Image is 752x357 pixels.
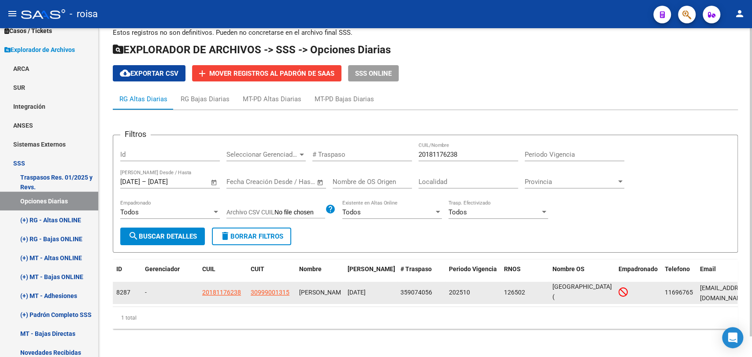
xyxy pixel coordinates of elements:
[128,231,139,241] mat-icon: search
[504,289,525,296] span: 126502
[247,260,296,289] datatable-header-cell: CUIT
[251,265,264,272] span: CUIT
[342,208,361,216] span: Todos
[7,8,18,19] mat-icon: menu
[400,289,432,296] span: 359074056
[696,260,745,289] datatable-header-cell: Email
[500,260,549,289] datatable-header-cell: RNOS
[212,228,291,245] button: Borrar Filtros
[199,260,247,289] datatable-header-cell: CUIL
[120,128,151,140] h3: Filtros
[615,260,661,289] datatable-header-cell: Empadronado
[141,260,199,289] datatable-header-cell: Gerenciador
[355,70,392,77] span: SSS ONLINE
[202,265,215,272] span: CUIL
[400,265,432,272] span: # Traspaso
[209,177,219,188] button: Open calendar
[202,289,241,296] span: 20181176238
[116,289,130,296] span: 8287
[145,265,180,272] span: Gerenciador
[445,260,500,289] datatable-header-cell: Periodo Vigencia
[315,94,374,104] div: MT-PD Bajas Diarias
[70,4,98,24] span: - roisa
[142,178,146,186] span: –
[552,265,585,272] span: Nombre OS
[226,209,274,216] span: Archivo CSV CUIL
[226,151,298,158] span: Seleccionar Gerenciador
[148,178,191,186] input: Fecha fin
[220,231,230,241] mat-icon: delete
[274,209,325,217] input: Archivo CSV CUIL
[619,265,658,272] span: Empadronado
[113,28,738,37] p: Estos registros no son definitivos. Pueden no concretarse en el archivo final SSS.
[348,287,393,298] div: [DATE]
[4,26,52,36] span: Casos / Tickets
[116,265,122,272] span: ID
[270,178,313,186] input: Fecha fin
[4,45,75,55] span: Explorador de Archivos
[448,208,467,216] span: Todos
[734,8,745,19] mat-icon: person
[145,289,147,296] span: -
[449,265,497,272] span: Periodo Vigencia
[296,260,344,289] datatable-header-cell: Nombre
[344,260,397,289] datatable-header-cell: Fecha Traspaso
[120,68,130,78] mat-icon: cloud_download
[700,265,716,272] span: Email
[348,65,399,81] button: SSS ONLINE
[220,232,283,240] span: Borrar Filtros
[120,208,139,216] span: Todos
[243,94,301,104] div: MT-PD Altas Diarias
[661,260,696,289] datatable-header-cell: Telefono
[113,260,141,289] datatable-header-cell: ID
[181,94,230,104] div: RG Bajas Diarias
[113,44,391,56] span: EXPLORADOR DE ARCHIVOS -> SSS -> Opciones Diarias
[665,289,700,296] span: 1169676593
[700,284,751,302] span: SANDOVALLUISR@administracionargentina.com
[525,178,616,186] span: Provincia
[251,289,289,296] span: 30999001315
[722,327,743,348] div: Open Intercom Messenger
[113,65,185,81] button: Exportar CSV
[128,232,197,240] span: Buscar Detalles
[549,260,615,289] datatable-header-cell: Nombre OS
[325,204,336,214] mat-icon: help
[119,94,167,104] div: RG Altas Diarias
[120,228,205,245] button: Buscar Detalles
[197,68,207,79] mat-icon: add
[315,177,326,188] button: Open calendar
[665,265,690,272] span: Telefono
[120,70,178,77] span: Exportar CSV
[449,289,470,296] span: 202510
[348,265,395,272] span: [PERSON_NAME]
[299,265,322,272] span: Nombre
[113,307,738,329] div: 1 total
[226,178,262,186] input: Fecha inicio
[209,70,334,77] span: Mover registros al PADRÓN de SAAS
[120,178,140,186] input: Fecha inicio
[504,265,521,272] span: RNOS
[397,260,445,289] datatable-header-cell: # Traspaso
[299,289,346,296] span: [PERSON_NAME]
[192,65,341,81] button: Mover registros al PADRÓN de SAAS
